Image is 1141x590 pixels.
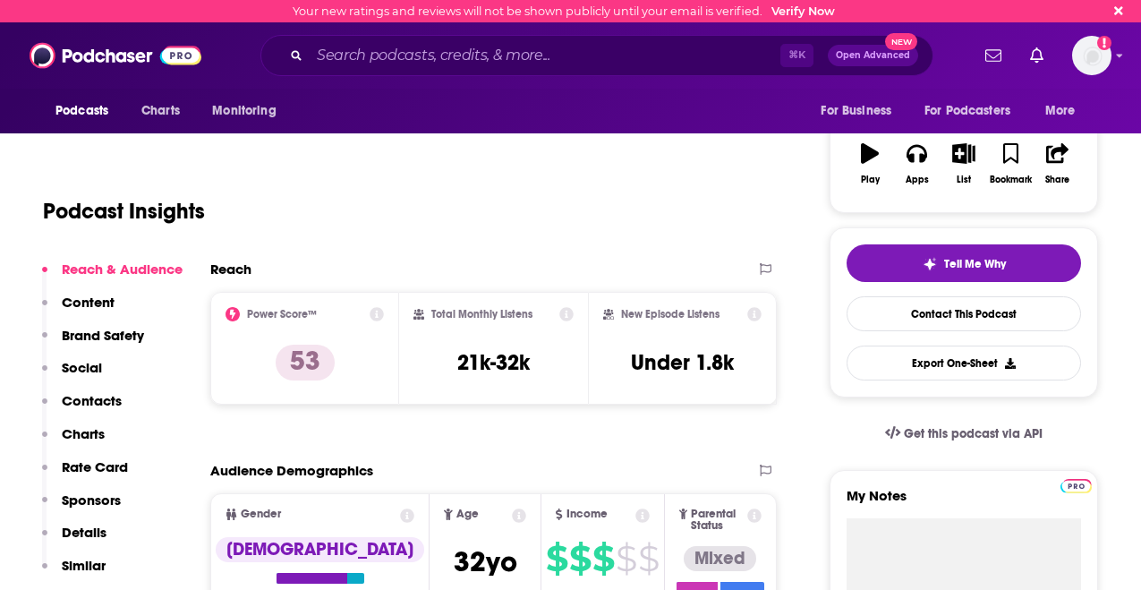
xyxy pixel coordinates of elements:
button: Bookmark [987,132,1034,196]
button: Similar [42,557,106,590]
span: Monitoring [212,98,276,124]
h3: Under 1.8k [631,349,734,376]
span: ⌘ K [780,44,813,67]
span: For Business [821,98,891,124]
button: Apps [893,132,940,196]
span: Logged in as charlottestone [1072,36,1111,75]
span: 32 yo [454,544,517,579]
span: Parental Status [691,509,744,532]
p: 53 [276,345,335,381]
div: [DEMOGRAPHIC_DATA] [216,537,424,562]
h2: Audience Demographics [210,462,373,479]
img: tell me why sparkle [923,257,937,271]
h2: Power Score™ [247,308,317,321]
img: User Profile [1072,36,1111,75]
button: tell me why sparkleTell Me Why [847,244,1081,282]
span: $ [592,544,614,573]
span: $ [616,544,636,573]
h1: Podcast Insights [43,198,205,225]
p: Charts [62,425,105,442]
p: Brand Safety [62,327,144,344]
a: Verify Now [771,4,835,18]
span: More [1045,98,1076,124]
button: Brand Safety [42,327,144,360]
button: open menu [1033,94,1098,128]
span: Open Advanced [836,51,910,60]
button: Charts [42,425,105,458]
button: Reach & Audience [42,261,183,294]
span: Income [566,509,608,520]
span: $ [546,544,567,573]
span: New [885,33,917,50]
span: Gender [241,509,281,520]
button: Open AdvancedNew [828,45,918,66]
span: Tell Me Why [944,257,1006,271]
span: Charts [141,98,180,124]
span: $ [569,544,591,573]
button: List [941,132,987,196]
svg: Email not verified [1097,36,1111,50]
button: Sponsors [42,492,121,525]
button: Play [847,132,893,196]
a: Get this podcast via API [871,412,1057,456]
span: For Podcasters [924,98,1010,124]
div: Apps [906,175,929,185]
button: Content [42,294,115,327]
div: Search podcasts, credits, & more... [260,35,933,76]
button: Contacts [42,392,122,425]
a: Pro website [1060,476,1092,493]
button: Share [1035,132,1081,196]
p: Similar [62,557,106,574]
h2: Reach [210,261,251,278]
h2: New Episode Listens [621,308,720,321]
h3: 21k-32k [457,349,530,376]
button: Social [42,359,102,392]
div: Play [861,175,880,185]
p: Content [62,294,115,311]
button: open menu [200,94,299,128]
label: My Notes [847,487,1081,518]
button: Export One-Sheet [847,346,1081,381]
p: Rate Card [62,458,128,475]
a: Show notifications dropdown [978,40,1009,71]
div: Mixed [684,546,756,571]
button: Show profile menu [1072,36,1111,75]
p: Sponsors [62,492,121,509]
p: Contacts [62,392,122,409]
span: Get this podcast via API [904,426,1043,441]
button: open menu [808,94,914,128]
a: Show notifications dropdown [1023,40,1051,71]
input: Search podcasts, credits, & more... [310,41,780,70]
p: Reach & Audience [62,261,183,278]
div: Share [1045,175,1069,185]
div: Your new ratings and reviews will not be shown publicly until your email is verified. [293,4,835,18]
button: open menu [43,94,132,128]
button: Details [42,524,106,557]
div: Bookmark [990,175,1032,185]
p: Social [62,359,102,376]
img: Podchaser Pro [1060,479,1092,493]
p: Details [62,524,106,541]
div: List [957,175,971,185]
a: Contact This Podcast [847,296,1081,331]
h2: Total Monthly Listens [431,308,532,321]
button: Rate Card [42,458,128,492]
span: $ [638,544,659,573]
a: Charts [130,94,191,128]
span: Podcasts [55,98,108,124]
img: Podchaser - Follow, Share and Rate Podcasts [30,38,201,73]
span: Age [456,509,479,520]
button: open menu [913,94,1036,128]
